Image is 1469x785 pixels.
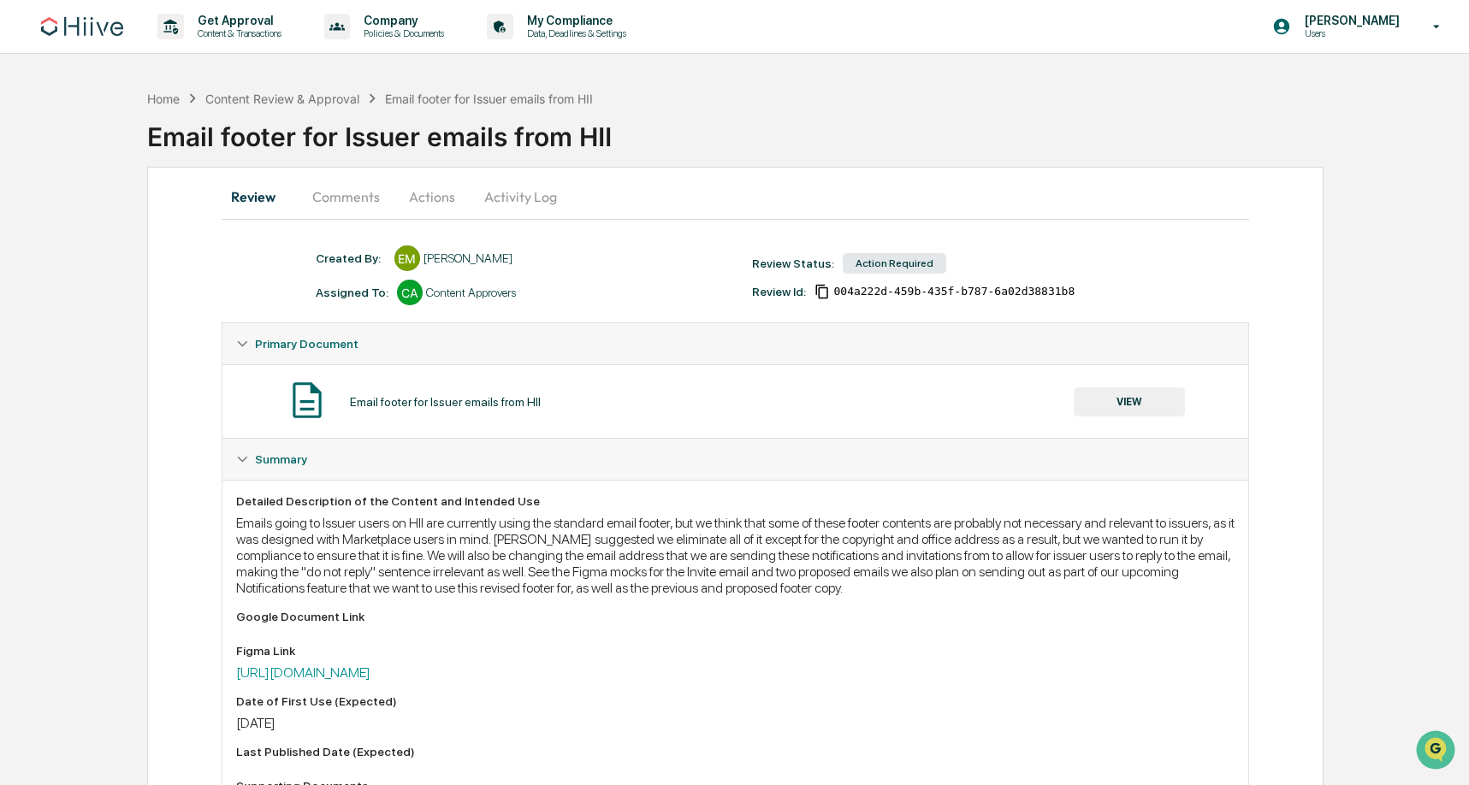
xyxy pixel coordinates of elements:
div: Email footer for Issuer emails from HII [350,395,541,409]
span: Primary Document [255,337,358,351]
span: Attestations [141,215,212,233]
div: secondary tabs example [222,176,1250,217]
div: 🖐️ [17,217,31,231]
div: Summary [222,439,1249,480]
iframe: Open customer support [1414,729,1460,775]
span: Data Lookup [34,248,108,265]
a: 🔎Data Lookup [10,241,115,272]
button: VIEW [1074,387,1185,416]
div: Action Required [843,253,946,274]
div: Last Published Date (Expected) [236,745,1235,758]
div: 🗄️ [124,217,138,231]
span: Summary [255,452,307,466]
p: Data, Deadlines & Settings [513,27,635,39]
a: 🗄️Attestations [117,209,219,239]
div: Created By: ‎ ‎ [316,251,386,265]
p: Content & Transactions [184,27,290,39]
div: Home [147,91,180,106]
p: [PERSON_NAME] [1291,14,1408,27]
div: Content Review & Approval [205,91,359,106]
div: CA [397,280,423,305]
div: Detailed Description of the Content and Intended Use [236,494,1235,508]
div: Google Document Link [236,610,1235,623]
span: Pylon [170,290,207,303]
p: Get Approval [184,14,290,27]
a: Powered byPylon [121,289,207,303]
div: Assigned To: [316,286,388,299]
div: Content Approvers [426,286,516,299]
p: How can we help? [17,36,311,63]
div: [PERSON_NAME] [424,251,512,265]
div: Emails going to Issuer users on HII are currently using the standard email footer, but we think t... [236,515,1235,596]
div: Date of First Use (Expected) [236,694,1235,708]
div: 🔎 [17,250,31,263]
div: Email footer for Issuer emails from HII [385,91,593,106]
img: logo [41,17,123,36]
div: Primary Document [222,364,1249,438]
p: Users [1291,27,1408,39]
div: Review Id: [752,285,806,298]
p: Company [350,14,453,27]
div: Figma Link [236,644,1235,658]
div: Email footer for Issuer emails from HII [147,108,1469,152]
button: Review [222,176,299,217]
button: Actions [394,176,471,217]
img: Document Icon [286,379,329,422]
span: Preclearance [34,215,110,233]
button: Start new chat [291,136,311,156]
div: EM [394,245,420,271]
button: Comments [299,176,394,217]
div: Start new chat [58,131,281,148]
button: Activity Log [471,176,571,217]
span: 004a222d-459b-435f-b787-6a02d38831b8 [833,285,1075,298]
a: 🖐️Preclearance [10,209,117,239]
div: Primary Document [222,323,1249,364]
p: My Compliance [513,14,635,27]
p: Policies & Documents [350,27,453,39]
div: [DATE] [236,715,1235,731]
div: We're available if you need us! [58,148,216,162]
img: 1746055101610-c473b297-6a78-478c-a979-82029cc54cd1 [17,131,48,162]
div: Review Status: [752,257,834,270]
a: [URL][DOMAIN_NAME] [236,664,370,681]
